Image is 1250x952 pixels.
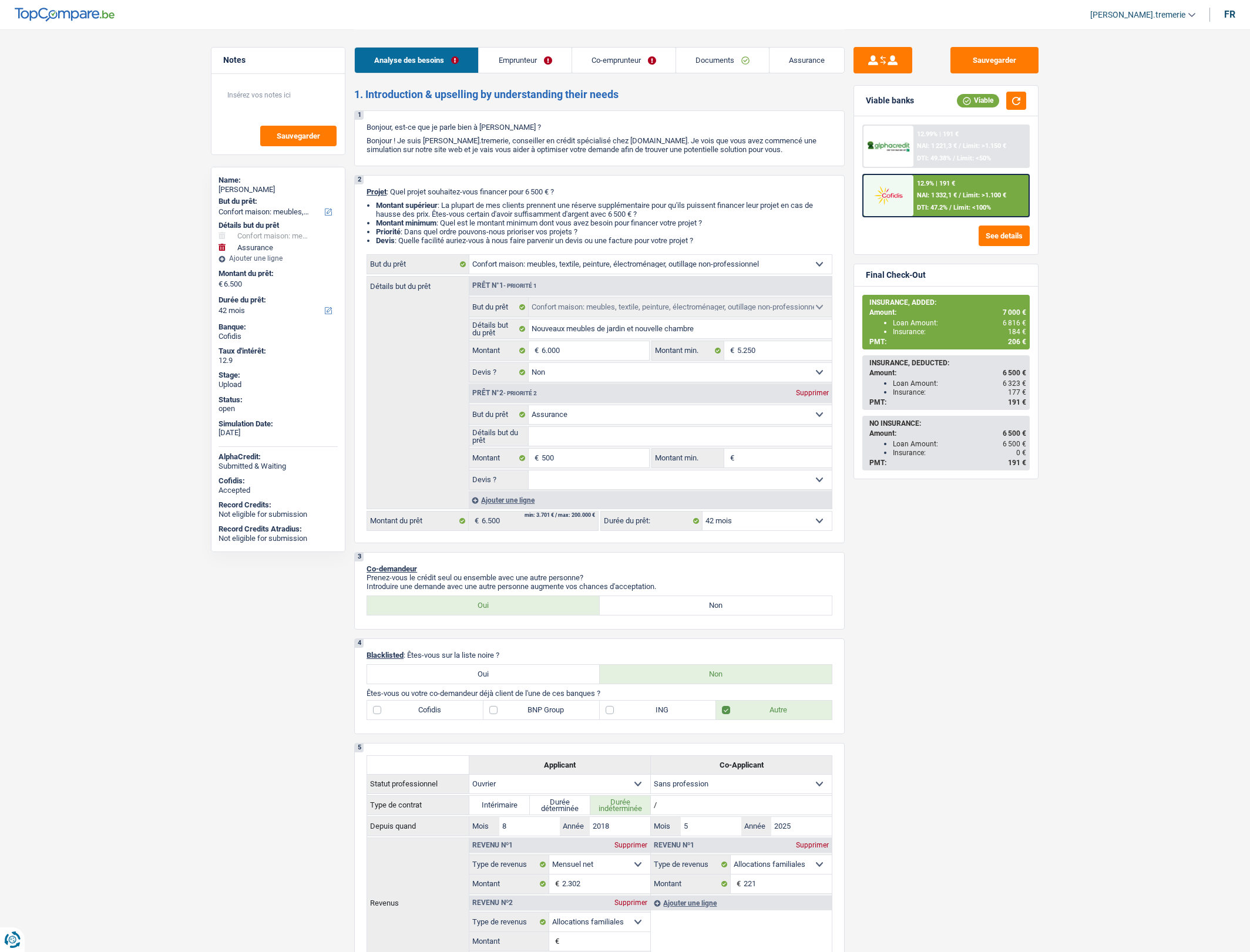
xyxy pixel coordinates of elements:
h2: 1. Introduction & upselling by understanding their needs [354,88,845,101]
span: 177 € [1008,388,1026,396]
p: / [651,801,832,809]
div: 3 [355,553,364,561]
label: BNP Group [483,701,600,719]
div: open [219,404,338,413]
a: Analyse des besoins [355,48,478,73]
div: [DATE] [219,428,338,438]
span: Sauvegarder [277,132,320,140]
a: Assurance [770,48,844,73]
div: Supprimer [611,899,650,906]
div: Record Credits Atradius: [219,524,338,534]
span: NAI: 1 221,3 € [917,142,957,150]
div: Ajouter une ligne [469,492,832,509]
div: Status: [219,395,338,405]
div: 5 [355,744,364,752]
input: MM [681,817,741,836]
strong: Montant minimum [376,218,436,227]
th: Co-Applicant [651,755,832,774]
div: Prêt n°1 [469,282,540,290]
div: min: 3.701 € / max: 200.000 € [525,513,595,518]
label: Intérimaire [469,796,530,815]
div: Amount: [869,308,1026,317]
span: - Priorité 1 [503,282,537,289]
a: Emprunteur [479,48,571,73]
span: Limit: >1.100 € [963,191,1006,199]
span: € [529,341,542,360]
span: 0 € [1016,449,1026,457]
div: Cofidis [219,332,338,341]
span: 184 € [1008,328,1026,336]
div: Revenu nº1 [651,842,697,849]
div: [PERSON_NAME] [219,185,338,194]
li: : Dans quel ordre pouvons-nous prioriser vos projets ? [376,227,832,236]
div: Amount: [869,369,1026,377]
span: Limit: >1.150 € [963,142,1006,150]
div: Cofidis: [219,476,338,486]
label: Type de revenus [651,855,730,874]
li: : La plupart de mes clients prennent une réserve supplémentaire pour qu'ils puissent financer leu... [376,201,832,218]
button: Sauvegarder [260,126,337,146]
span: Blacklisted [367,651,404,660]
p: : Quel projet souhaitez-vous financer pour 6 500 € ? [367,187,832,196]
label: Montant [469,874,549,893]
span: / [949,204,952,211]
span: Limit: <50% [957,154,991,162]
th: Statut professionnel [367,774,469,793]
input: AAAA [771,817,832,836]
div: Stage: [219,371,338,380]
span: 6 816 € [1003,319,1026,327]
span: [PERSON_NAME].tremerie [1090,10,1185,20]
span: NAI: 1 332,1 € [917,191,957,199]
label: Devis ? [469,363,529,382]
div: Loan Amount: [893,440,1026,448]
label: Oui [367,596,600,615]
label: Type de revenus [469,855,549,874]
label: But du prêt [367,255,469,274]
th: Applicant [469,755,651,774]
div: Not eligible for submission [219,510,338,519]
strong: Priorité [376,227,401,236]
div: Banque: [219,322,338,332]
span: 6 323 € [1003,379,1026,388]
a: Co-emprunteur [572,48,676,73]
span: € [549,932,562,951]
label: Mois [651,817,681,836]
span: Projet [367,187,387,196]
p: : Êtes-vous sur la liste noire ? [367,651,832,660]
label: Montant du prêt: [219,269,335,278]
div: 4 [355,639,364,648]
div: Accepted [219,486,338,495]
p: Prenez-vous le crédit seul ou ensemble avec une autre personne? [367,573,832,582]
span: / [953,154,955,162]
li: : Quel est le montant minimum dont vous avez besoin pour financer votre projet ? [376,218,832,227]
label: Autre [716,701,832,719]
div: INSURANCE, ADDED: [869,298,1026,307]
span: 6 500 € [1003,369,1026,377]
span: 6 500 € [1003,429,1026,438]
div: Upload [219,380,338,389]
div: Name: [219,176,338,185]
span: 6 500 € [1003,440,1026,448]
label: Durée du prêt: [219,295,335,305]
span: / [959,191,961,199]
span: 7 000 € [1003,308,1026,317]
div: Ajouter une ligne [219,254,338,263]
label: Montant du prêt [367,512,469,530]
label: Non [600,665,832,684]
label: Durée indéterminée [590,796,651,815]
div: Insurance: [893,449,1026,457]
a: [PERSON_NAME].tremerie [1081,5,1195,25]
span: € [219,280,223,289]
a: Documents [676,48,769,73]
div: PMT: [869,459,1026,467]
div: Simulation Date: [219,419,338,429]
div: Revenu nº1 [469,842,516,849]
label: Type de revenus [469,913,549,931]
label: Détails but du prêt [367,277,469,290]
span: / [959,142,961,150]
span: DTI: 47.2% [917,204,947,211]
div: Record Credits: [219,500,338,510]
span: € [549,874,562,893]
span: 206 € [1008,338,1026,346]
label: Année [741,817,771,836]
